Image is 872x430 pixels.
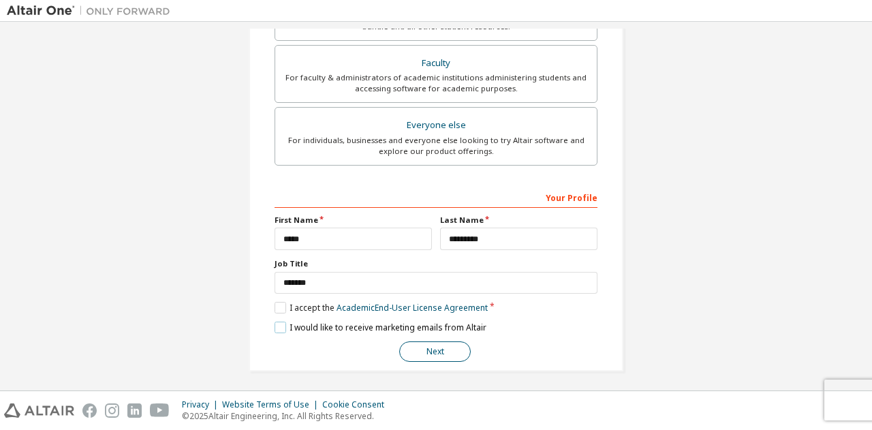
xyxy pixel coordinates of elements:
[82,403,97,418] img: facebook.svg
[4,403,74,418] img: altair_logo.svg
[127,403,142,418] img: linkedin.svg
[105,403,119,418] img: instagram.svg
[182,410,392,422] p: © 2025 Altair Engineering, Inc. All Rights Reserved.
[440,215,597,226] label: Last Name
[275,215,432,226] label: First Name
[399,341,471,362] button: Next
[275,302,488,313] label: I accept the
[275,258,597,269] label: Job Title
[337,302,488,313] a: Academic End-User License Agreement
[283,54,589,73] div: Faculty
[283,116,589,135] div: Everyone else
[275,186,597,208] div: Your Profile
[283,135,589,157] div: For individuals, businesses and everyone else looking to try Altair software and explore our prod...
[182,399,222,410] div: Privacy
[150,403,170,418] img: youtube.svg
[222,399,322,410] div: Website Terms of Use
[283,72,589,94] div: For faculty & administrators of academic institutions administering students and accessing softwa...
[275,322,486,333] label: I would like to receive marketing emails from Altair
[322,399,392,410] div: Cookie Consent
[7,4,177,18] img: Altair One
